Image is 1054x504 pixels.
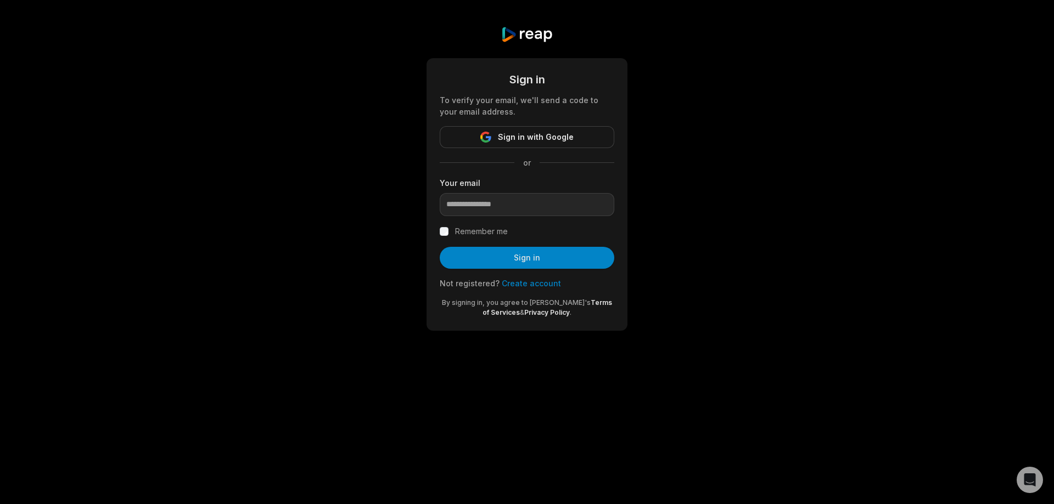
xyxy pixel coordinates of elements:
span: . [570,308,571,316]
a: Privacy Policy [524,308,570,316]
span: Not registered? [440,279,500,288]
a: Create account [502,279,561,288]
a: Terms of Services [483,298,612,316]
span: Sign in with Google [498,131,574,144]
button: Sign in with Google [440,126,614,148]
span: or [514,157,540,168]
div: Sign in [440,71,614,88]
button: Sign in [440,247,614,269]
div: Open Intercom Messenger [1017,467,1043,493]
div: To verify your email, we'll send a code to your email address. [440,94,614,117]
label: Remember me [455,225,508,238]
span: & [520,308,524,316]
label: Your email [440,177,614,189]
span: By signing in, you agree to [PERSON_NAME]'s [442,298,591,307]
img: reap [501,26,553,43]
